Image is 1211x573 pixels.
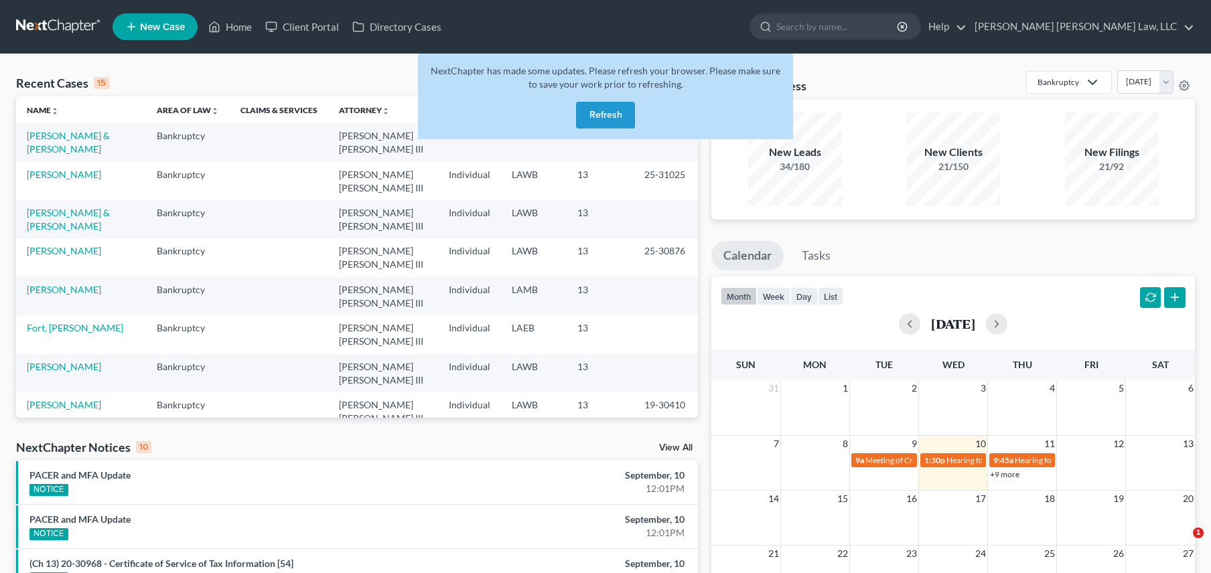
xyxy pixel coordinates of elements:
[1182,491,1195,507] span: 20
[905,546,918,562] span: 23
[431,65,780,90] span: NextChapter has made some updates. Please refresh your browser. Please make sure to save your wor...
[339,105,390,115] a: Attorneyunfold_more
[501,162,567,200] td: LAWB
[855,455,864,465] span: 9a
[905,491,918,507] span: 16
[140,22,185,32] span: New Case
[211,107,219,115] i: unfold_more
[906,160,1000,173] div: 21/150
[711,241,784,270] a: Calendar
[1048,380,1056,396] span: 4
[27,105,59,115] a: Nameunfold_more
[328,315,439,353] td: [PERSON_NAME] [PERSON_NAME] III
[931,317,975,331] h2: [DATE]
[790,241,843,270] a: Tasks
[346,15,448,39] a: Directory Cases
[476,513,685,526] div: September, 10
[567,277,634,315] td: 13
[974,436,987,452] span: 10
[27,361,101,372] a: [PERSON_NAME]
[772,436,780,452] span: 7
[634,392,698,430] td: 19-30410
[1013,359,1032,370] span: Thu
[501,277,567,315] td: LAMB
[438,277,501,315] td: Individual
[767,380,780,396] span: 31
[328,239,439,277] td: [PERSON_NAME] [PERSON_NAME] III
[875,359,893,370] span: Tue
[841,380,849,396] span: 1
[1152,359,1169,370] span: Sat
[818,287,843,305] button: list
[1065,145,1159,160] div: New Filings
[836,491,849,507] span: 15
[27,245,101,256] a: [PERSON_NAME]
[146,162,230,200] td: Bankruptcy
[476,557,685,570] div: September, 10
[29,513,131,525] a: PACER and MFA Update
[328,392,439,430] td: [PERSON_NAME] [PERSON_NAME] III
[501,239,567,277] td: LAWB
[16,439,151,455] div: NextChapter Notices
[1043,436,1056,452] span: 11
[906,145,1000,160] div: New Clients
[29,528,68,540] div: NOTICE
[328,354,439,392] td: [PERSON_NAME] [PERSON_NAME] III
[634,239,698,277] td: 25-30876
[1065,160,1159,173] div: 21/92
[1165,527,1198,560] iframe: Intercom live chat
[567,239,634,277] td: 13
[157,105,219,115] a: Area of Lawunfold_more
[438,315,501,353] td: Individual
[438,392,501,430] td: Individual
[776,14,899,39] input: Search by name...
[1038,76,1079,88] div: Bankruptcy
[946,455,1051,465] span: Hearing for [PERSON_NAME]
[146,200,230,238] td: Bankruptcy
[990,469,1019,479] a: +9 more
[501,354,567,392] td: LAWB
[501,200,567,238] td: LAWB
[1015,455,1190,465] span: Hearing for [PERSON_NAME] & [PERSON_NAME]
[146,392,230,430] td: Bankruptcy
[567,354,634,392] td: 13
[910,380,918,396] span: 2
[567,200,634,238] td: 13
[476,469,685,482] div: September, 10
[94,77,109,89] div: 15
[757,287,790,305] button: week
[29,484,68,496] div: NOTICE
[841,436,849,452] span: 8
[259,15,346,39] a: Client Portal
[1112,546,1125,562] span: 26
[721,287,757,305] button: month
[567,392,634,430] td: 13
[29,558,293,569] a: (Ch 13) 20-30968 - Certificate of Service of Tax Information [54]
[1043,546,1056,562] span: 25
[136,441,151,453] div: 10
[476,482,685,495] div: 12:01PM
[382,107,390,115] i: unfold_more
[328,277,439,315] td: [PERSON_NAME] [PERSON_NAME] III
[438,200,501,238] td: Individual
[328,200,439,238] td: [PERSON_NAME] [PERSON_NAME] III
[767,491,780,507] span: 14
[27,284,101,295] a: [PERSON_NAME]
[974,491,987,507] span: 17
[1084,359,1098,370] span: Fri
[27,130,110,155] a: [PERSON_NAME] & [PERSON_NAME]
[27,207,110,232] a: [PERSON_NAME] & [PERSON_NAME]
[974,546,987,562] span: 24
[836,546,849,562] span: 22
[146,123,230,161] td: Bankruptcy
[576,102,635,129] button: Refresh
[1182,436,1195,452] span: 13
[767,546,780,562] span: 21
[942,359,965,370] span: Wed
[27,322,123,333] a: Fort, [PERSON_NAME]
[501,392,567,430] td: LAWB
[1193,527,1204,538] span: 1
[328,162,439,200] td: [PERSON_NAME] [PERSON_NAME] III
[567,315,634,353] td: 13
[567,162,634,200] td: 13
